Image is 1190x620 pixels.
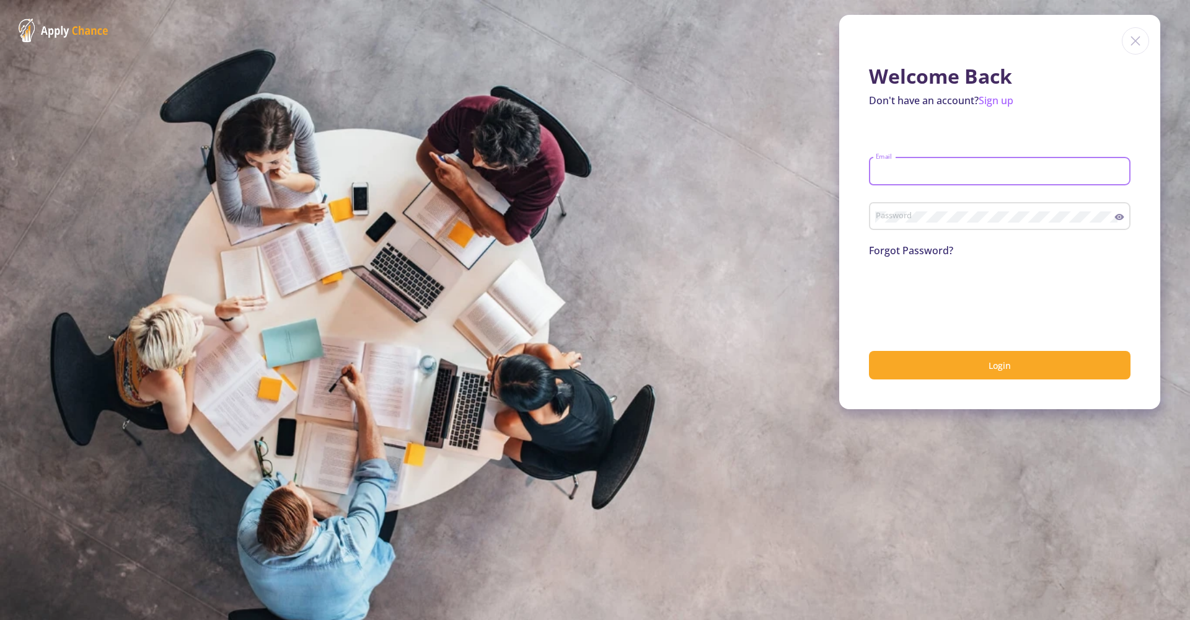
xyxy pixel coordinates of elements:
[979,94,1013,107] a: Sign up
[869,273,1057,321] iframe: reCAPTCHA
[869,64,1130,88] h1: Welcome Back
[1122,27,1149,55] img: close icon
[869,93,1130,108] p: Don't have an account?
[989,360,1011,371] span: Login
[869,351,1130,380] button: Login
[19,19,108,42] img: ApplyChance Logo
[869,244,953,257] a: Forgot Password?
